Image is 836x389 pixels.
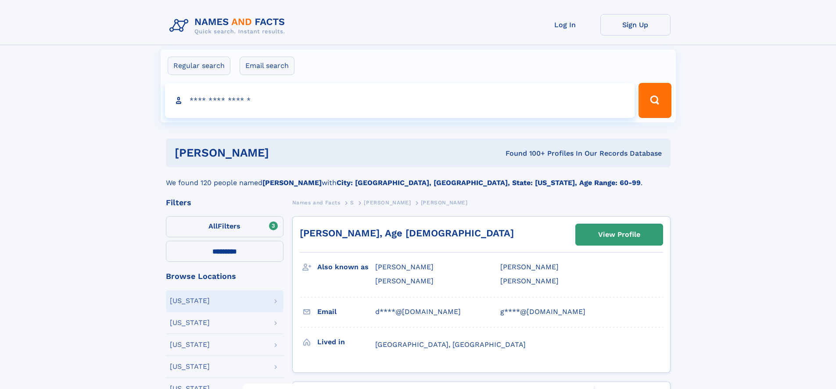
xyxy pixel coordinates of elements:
span: [PERSON_NAME] [375,277,434,285]
h3: Lived in [317,335,375,350]
div: Filters [166,199,283,207]
a: Names and Facts [292,197,341,208]
div: [US_STATE] [170,319,210,326]
span: [PERSON_NAME] [364,200,411,206]
input: search input [165,83,635,118]
a: [PERSON_NAME], Age [DEMOGRAPHIC_DATA] [300,228,514,239]
div: We found 120 people named with . [166,167,671,188]
h3: Also known as [317,260,375,275]
h3: Email [317,304,375,319]
a: Log In [530,14,600,36]
a: [PERSON_NAME] [364,197,411,208]
span: S [350,200,354,206]
span: [GEOGRAPHIC_DATA], [GEOGRAPHIC_DATA] [375,340,526,349]
div: Found 100+ Profiles In Our Records Database [387,149,662,158]
button: Search Button [639,83,671,118]
h1: [PERSON_NAME] [175,147,388,158]
div: [US_STATE] [170,363,210,370]
b: [PERSON_NAME] [262,178,322,187]
a: View Profile [576,224,663,245]
span: [PERSON_NAME] [375,263,434,271]
img: Logo Names and Facts [166,14,292,38]
b: City: [GEOGRAPHIC_DATA], [GEOGRAPHIC_DATA], State: [US_STATE], Age Range: 60-99 [337,178,641,187]
div: [US_STATE] [170,341,210,348]
div: Browse Locations [166,272,283,280]
a: Sign Up [600,14,671,36]
div: [US_STATE] [170,297,210,304]
label: Email search [240,57,294,75]
span: [PERSON_NAME] [500,277,559,285]
div: View Profile [598,225,640,245]
label: Regular search [168,57,230,75]
span: [PERSON_NAME] [500,263,559,271]
label: Filters [166,216,283,237]
a: S [350,197,354,208]
span: [PERSON_NAME] [421,200,468,206]
span: All [208,222,218,230]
